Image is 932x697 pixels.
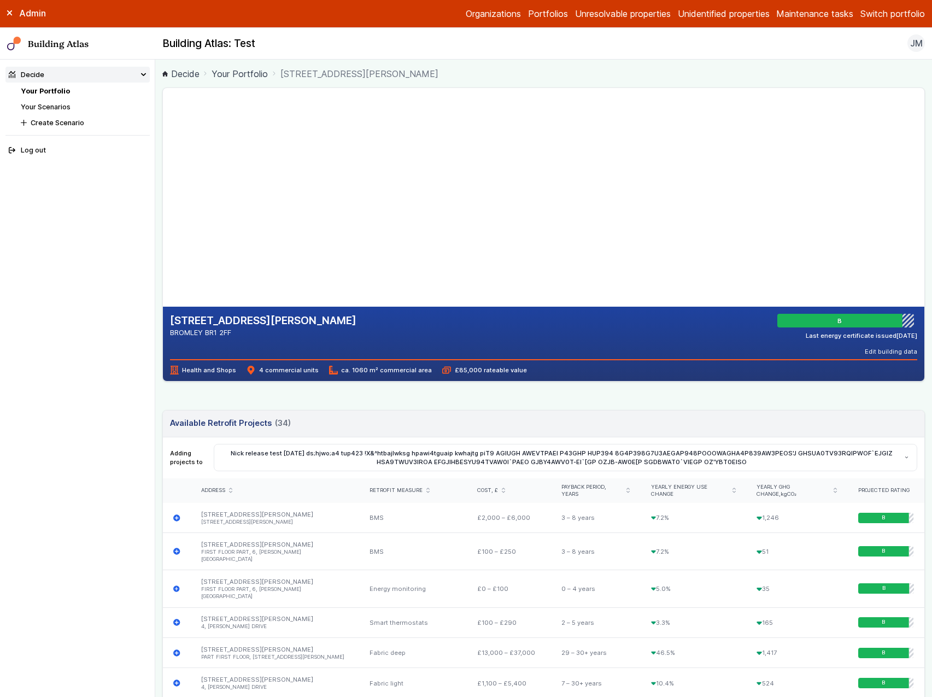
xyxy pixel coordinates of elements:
[882,680,885,687] span: B
[467,570,551,607] div: £0 – £100
[170,327,356,338] address: BROMLEY BR1 2FF
[201,586,349,600] li: FIRST FLOOR PART, 6, [PERSON_NAME][GEOGRAPHIC_DATA]
[467,607,551,637] div: £100 – £290
[359,638,467,668] div: Fabric deep
[746,638,847,668] div: 1,417
[651,484,729,498] span: Yearly energy use change
[477,487,498,494] span: Cost, £
[191,638,359,668] div: [STREET_ADDRESS][PERSON_NAME]
[212,67,268,80] a: Your Portfolio
[201,487,225,494] span: Address
[882,619,885,626] span: B
[170,449,207,466] span: Adding projects to
[21,103,71,111] a: Your Scenarios
[201,519,349,526] li: [STREET_ADDRESS][PERSON_NAME]
[806,331,917,340] div: Last energy certificate issued
[201,684,349,691] li: 4, [PERSON_NAME] DRIVE
[910,37,923,50] span: JM
[882,649,885,657] span: B
[170,366,236,374] span: Health and Shops
[201,623,349,630] li: 4, [PERSON_NAME] DRIVE
[865,347,917,356] button: Edit building data
[359,503,467,533] div: BMS
[882,514,885,522] span: B
[551,607,641,637] div: 2 – 5 years
[776,7,853,20] a: Maintenance tasks
[575,7,671,20] a: Unresolvable properties
[7,37,21,51] img: main-0bbd2752.svg
[247,366,318,374] span: 4 commercial units
[839,317,843,325] span: B
[191,533,359,570] div: [STREET_ADDRESS][PERSON_NAME]
[191,503,359,533] div: [STREET_ADDRESS][PERSON_NAME]
[466,7,521,20] a: Organizations
[170,417,291,429] h3: Available Retrofit Projects
[467,503,551,533] div: £2,000 – £6,000
[442,366,526,374] span: £85,000 rateable value
[882,585,885,593] span: B
[746,570,847,607] div: 35
[329,366,432,374] span: ca. 1060 m² commercial area
[641,533,747,570] div: 7.2%
[17,115,150,131] button: Create Scenario
[170,314,356,328] h2: [STREET_ADDRESS][PERSON_NAME]
[882,548,885,555] span: B
[746,533,847,570] div: 51
[551,570,641,607] div: 0 – 4 years
[746,503,847,533] div: 1,246
[561,484,623,498] span: Payback period, years
[757,484,830,498] span: Yearly GHG change,
[896,332,917,339] time: [DATE]
[162,67,200,80] a: Decide
[641,607,747,637] div: 3.3%
[191,570,359,607] div: [STREET_ADDRESS][PERSON_NAME]
[551,503,641,533] div: 3 – 8 years
[467,533,551,570] div: £100 – £250
[370,487,423,494] span: Retrofit measure
[641,503,747,533] div: 7.2%
[781,491,796,497] span: kgCO₂
[201,549,349,563] li: FIRST FLOOR PART, 6, [PERSON_NAME][GEOGRAPHIC_DATA]
[467,638,551,668] div: £13,000 – £37,000
[858,487,914,494] div: Projected rating
[860,7,925,20] button: Switch portfolio
[21,87,70,95] a: Your Portfolio
[359,570,467,607] div: Energy monitoring
[214,444,917,471] button: Nick release test [DATE] ds;hjwo;a4 tup423 !X&^htbajlwksg hpawi4tguaip kwhajtg piT9 AGIUGH AWEVTP...
[641,638,747,668] div: 46.5%
[528,7,568,20] a: Portfolios
[551,638,641,668] div: 29 – 30+ years
[359,533,467,570] div: BMS
[162,37,255,51] h2: Building Atlas: Test
[5,67,150,83] summary: Decide
[551,533,641,570] div: 3 – 8 years
[359,607,467,637] div: Smart thermostats
[641,570,747,607] div: 5.0%
[5,143,150,159] button: Log out
[280,67,438,80] span: [STREET_ADDRESS][PERSON_NAME]
[746,607,847,637] div: 165
[9,69,44,80] div: Decide
[201,654,349,661] li: PART FIRST FLOOR, [STREET_ADDRESS][PERSON_NAME]
[191,607,359,637] div: [STREET_ADDRESS][PERSON_NAME]
[907,34,925,52] button: JM
[275,417,291,429] span: (34)
[678,7,770,20] a: Unidentified properties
